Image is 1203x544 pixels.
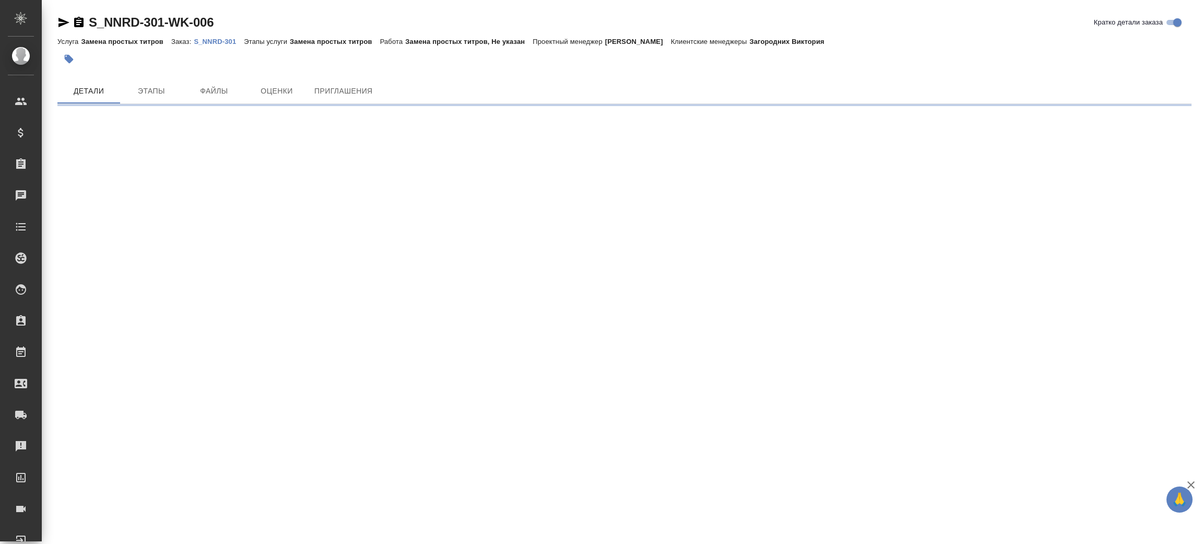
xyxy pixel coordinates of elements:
span: Файлы [189,85,239,98]
button: 🙏 [1166,487,1193,513]
span: Оценки [252,85,302,98]
p: Замена простых титров, Не указан [405,38,533,45]
p: Клиентские менеджеры [671,38,750,45]
span: Этапы [126,85,176,98]
p: S_NNRD-301 [194,38,244,45]
button: Скопировать ссылку для ЯМессенджера [57,16,70,29]
p: Заказ: [171,38,194,45]
p: Замена простых титров [290,38,380,45]
p: Проектный менеджер [533,38,605,45]
p: Услуга [57,38,81,45]
span: Кратко детали заказа [1094,17,1163,28]
p: Загородних Виктория [749,38,832,45]
p: [PERSON_NAME] [605,38,671,45]
button: Добавить тэг [57,48,80,71]
p: Этапы услуги [244,38,290,45]
span: 🙏 [1171,489,1188,511]
button: Скопировать ссылку [73,16,85,29]
span: Детали [64,85,114,98]
p: Работа [380,38,406,45]
a: S_NNRD-301-WK-006 [89,15,214,29]
a: S_NNRD-301 [194,37,244,45]
p: Замена простых титров [81,38,171,45]
span: Приглашения [314,85,373,98]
